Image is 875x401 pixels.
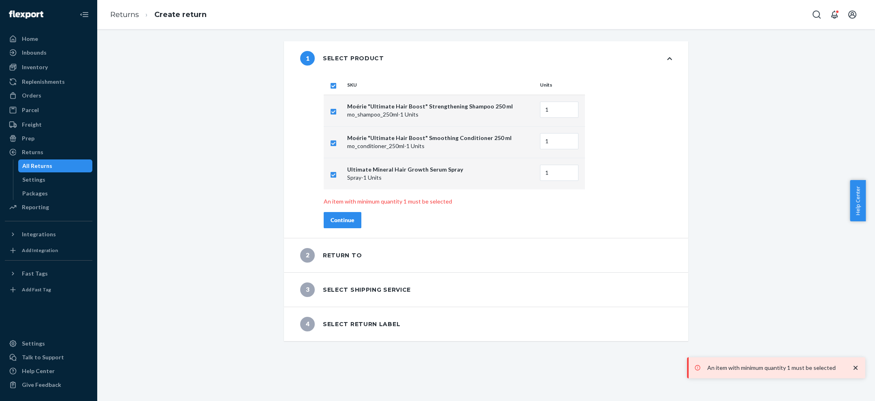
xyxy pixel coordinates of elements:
[5,118,92,131] a: Freight
[22,49,47,57] div: Inbounds
[300,248,315,263] span: 2
[5,104,92,117] a: Parcel
[324,212,361,228] button: Continue
[22,203,49,211] div: Reporting
[76,6,92,23] button: Close Navigation
[324,197,672,206] p: An item with minimum quantity 1 must be selected
[852,364,860,372] svg: close toast
[347,142,534,150] p: mo_conditioner_250ml - 1 Units
[850,180,866,221] button: Help Center
[22,269,48,278] div: Fast Tags
[22,247,58,254] div: Add Integration
[844,6,860,23] button: Open account menu
[5,146,92,159] a: Returns
[5,365,92,378] a: Help Center
[300,51,315,66] span: 1
[22,35,38,43] div: Home
[154,10,207,19] a: Create return
[104,3,213,27] ol: breadcrumbs
[5,132,92,145] a: Prep
[22,339,45,348] div: Settings
[22,381,61,389] div: Give Feedback
[22,63,48,71] div: Inventory
[22,353,64,361] div: Talk to Support
[22,286,51,293] div: Add Fast Tag
[300,317,315,331] span: 4
[5,283,92,296] a: Add Fast Tag
[22,189,48,197] div: Packages
[5,228,92,241] button: Integrations
[5,61,92,74] a: Inventory
[540,102,578,118] input: Enter quantity
[5,351,92,364] a: Talk to Support
[540,133,578,149] input: Enter quantity
[5,75,92,88] a: Replenishments
[22,91,41,100] div: Orders
[22,106,39,114] div: Parcel
[826,6,843,23] button: Open notifications
[22,148,43,156] div: Returns
[5,201,92,214] a: Reporting
[22,134,34,142] div: Prep
[540,165,578,181] input: Enter quantity
[5,337,92,350] a: Settings
[5,267,92,280] button: Fast Tags
[537,75,585,95] th: Units
[22,121,42,129] div: Freight
[347,134,534,142] p: Moérie "Ultimate Hair Boost" Smoothing Conditioner 250 ml
[809,6,825,23] button: Open Search Box
[300,282,411,297] div: Select shipping service
[18,187,93,200] a: Packages
[110,10,139,19] a: Returns
[22,162,52,170] div: All Returns
[5,89,92,102] a: Orders
[5,32,92,45] a: Home
[344,75,537,95] th: SKU
[22,230,56,238] div: Integrations
[9,11,43,19] img: Flexport logo
[300,317,400,331] div: Select return label
[347,165,534,174] p: Ultimate Mineral Hair Growth Serum Spray
[300,282,315,297] span: 3
[347,102,534,110] p: Moérie "Ultimate Hair Boost" Strengthening Shampoo 250 ml
[5,378,92,391] button: Give Feedback
[22,176,45,184] div: Settings
[707,364,843,372] p: An item with minimum quantity 1 must be selected
[300,51,384,66] div: Select product
[18,159,93,172] a: All Returns
[5,46,92,59] a: Inbounds
[22,78,65,86] div: Replenishments
[300,248,362,263] div: Return to
[347,110,534,119] p: mo_shampoo_250ml - 1 Units
[5,244,92,257] a: Add Integration
[347,174,534,182] p: Spray - 1 Units
[18,173,93,186] a: Settings
[331,216,354,224] div: Continue
[22,367,55,375] div: Help Center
